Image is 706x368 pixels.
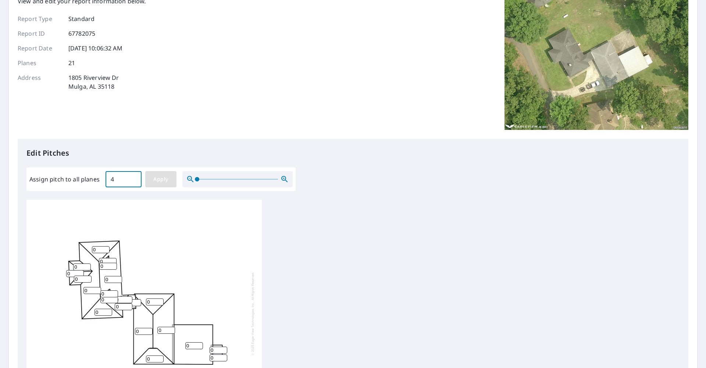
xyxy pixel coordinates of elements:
[68,29,95,38] p: 67782075
[18,73,62,91] p: Address
[29,175,100,184] label: Assign pitch to all planes
[18,59,62,67] p: Planes
[68,44,122,53] p: [DATE] 10:06:32 AM
[18,14,62,23] p: Report Type
[151,175,171,184] span: Apply
[106,169,142,190] input: 00.0
[68,14,95,23] p: Standard
[68,73,119,91] p: 1805 Riverview Dr Mulga, AL 35118
[18,44,62,53] p: Report Date
[18,29,62,38] p: Report ID
[26,148,680,159] p: Edit Pitches
[145,171,176,187] button: Apply
[68,59,75,67] p: 21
